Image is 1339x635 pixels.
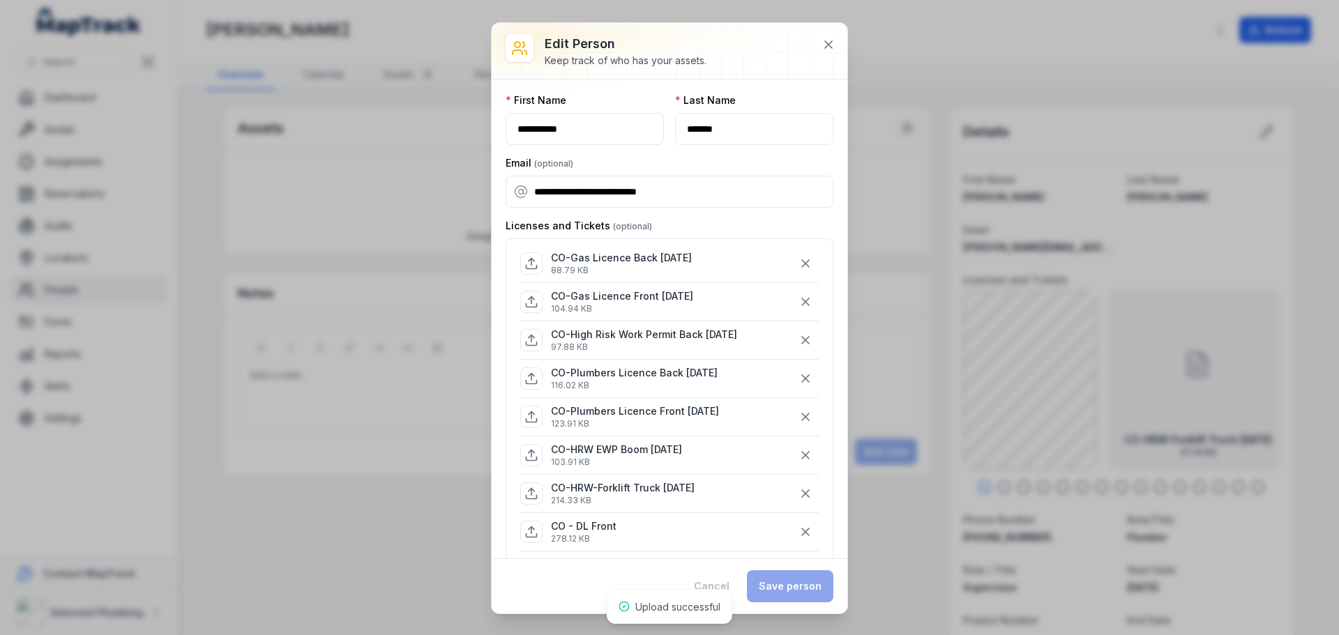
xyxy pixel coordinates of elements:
p: 214.33 KB [551,495,695,506]
p: CO-Gas Licence Front [DATE] [551,289,693,303]
p: CO-Plumbers Licence Back [DATE] [551,366,718,380]
span: Upload successful [635,601,720,613]
p: 88.79 KB [551,265,692,276]
div: Keep track of who has your assets. [545,54,706,68]
p: 116.02 KB [551,380,718,391]
h3: Edit person [545,34,706,54]
p: CO-High Risk Work Permit Back [DATE] [551,328,737,342]
p: 103.91 KB [551,457,682,468]
label: Licenses and Tickets [506,219,652,233]
p: CO DL Back [551,558,607,572]
p: 278.12 KB [551,533,616,544]
label: First Name [506,93,566,107]
p: CO-HRW-Forklift Truck [DATE] [551,481,695,495]
label: Email [506,156,573,170]
p: 97.88 KB [551,342,737,353]
p: 123.91 KB [551,418,719,429]
label: Last Name [675,93,736,107]
p: CO-HRW EWP Boom [DATE] [551,443,682,457]
p: CO-Plumbers Licence Front [DATE] [551,404,719,418]
p: 104.94 KB [551,303,693,314]
p: CO - DL Front [551,519,616,533]
p: CO-Gas Licence Back [DATE] [551,251,692,265]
